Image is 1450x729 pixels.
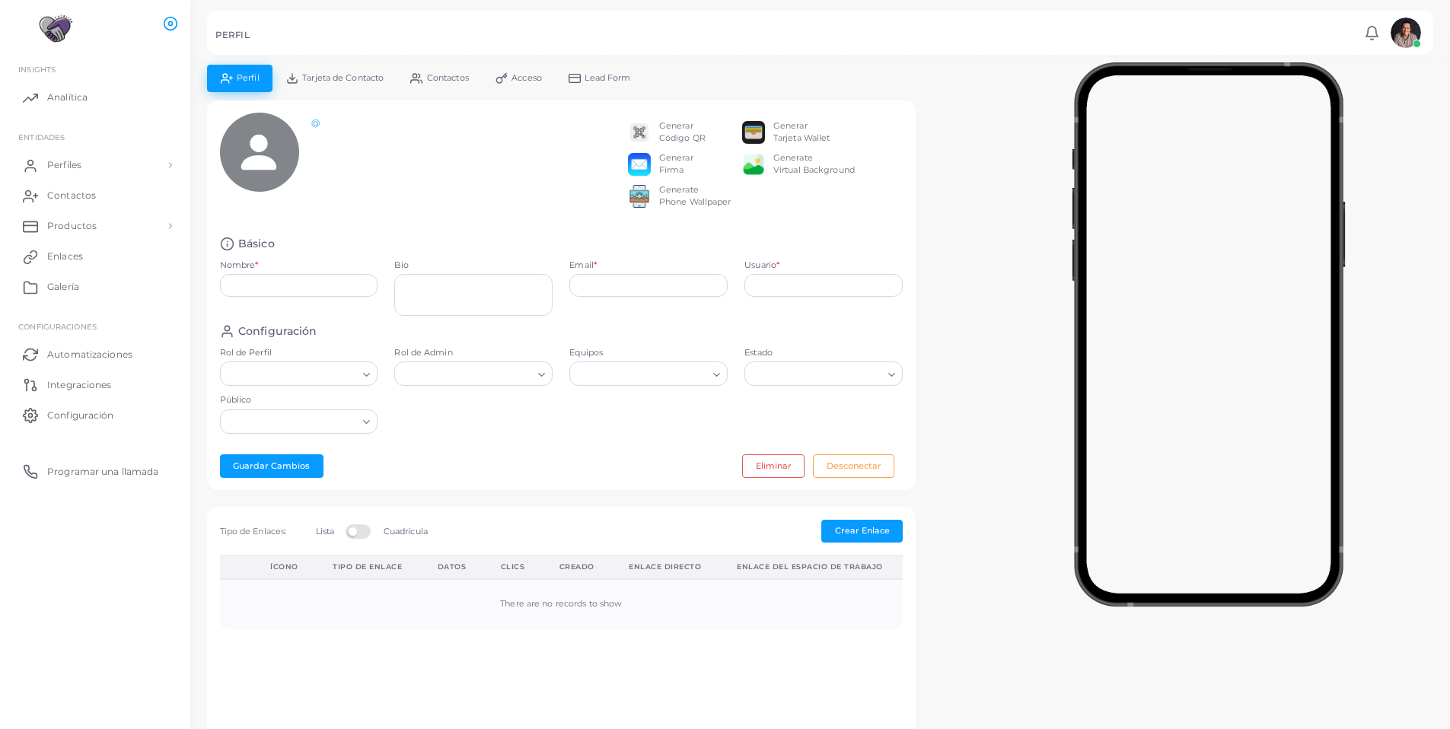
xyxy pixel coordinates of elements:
[238,237,275,251] h4: Básico
[821,520,903,543] button: Crear Enlace
[220,454,323,477] button: Guardar Cambios
[569,347,728,359] label: Equipos
[220,409,378,434] div: Search for option
[220,394,378,406] label: Público
[11,369,179,400] a: Integraciones
[629,562,703,572] div: Enlace Directo
[333,562,404,572] div: Tipo de Enlace
[220,347,378,359] label: Rol de Perfil
[47,250,83,263] span: Enlaces
[14,14,98,43] img: logo
[1386,18,1425,48] a: avatar
[501,562,526,572] div: Clics
[220,526,287,536] span: Tipo de Enlaces:
[737,562,886,572] div: Enlace del Espacio de trabajo
[18,65,56,74] span: INSIGHTS
[401,366,532,383] input: Search for option
[572,366,707,383] input: Search for option
[585,74,630,82] span: Lead Form
[215,30,250,40] h5: PERFIL
[835,525,890,536] span: Crear Enlace
[659,152,693,177] div: Generar Firma
[238,324,317,339] h4: Configuración
[427,74,469,82] span: Contactos
[751,366,882,383] input: Search for option
[11,272,179,302] a: Galería
[1072,62,1345,606] img: phone-mock.b55596b7.png
[11,400,179,430] a: Configuración
[47,378,111,392] span: Integraciones
[559,562,596,572] div: Creado
[742,153,765,176] img: e64e04433dee680bcc62d3a6779a8f701ecaf3be228fb80ea91b313d80e16e10.png
[11,241,179,272] a: Enlaces
[1391,18,1421,48] img: avatar
[11,82,179,113] a: Analítica
[11,211,179,241] a: Productos
[438,562,467,572] div: Datos
[628,185,651,208] img: 522fc3d1c3555ff804a1a379a540d0107ed87845162a92721bf5e2ebbcc3ae6c.png
[628,153,651,176] img: email.png
[11,180,179,211] a: Contactos
[47,280,79,294] span: Galería
[47,409,113,422] span: Configuración
[773,152,855,177] div: Generate Virtual Background
[394,361,553,386] div: Search for option
[742,454,805,477] button: Eliminar
[11,150,179,180] a: Perfiles
[744,361,903,386] div: Search for option
[47,189,96,202] span: Contactos
[316,526,335,538] label: Lista
[47,465,158,479] span: Programar una llamada
[384,526,428,538] label: Cuadrícula
[47,219,97,233] span: Productos
[628,121,651,144] img: qr2.png
[659,184,731,209] div: Generate Phone Wallpaper
[227,413,358,430] input: Search for option
[569,361,728,386] div: Search for option
[744,347,903,359] label: Estado
[773,120,830,145] div: Generar Tarjeta Wallet
[47,348,132,361] span: Automatizaciones
[569,259,597,272] label: Email
[302,74,384,82] span: Tarjeta de Contacto
[11,339,179,369] a: Automatizaciones
[220,361,378,386] div: Search for option
[220,556,254,579] th: Action
[813,454,894,477] button: Desconectar
[18,132,65,142] span: ENTIDADES
[742,121,765,144] img: apple-wallet.png
[311,117,320,128] a: @
[47,158,81,172] span: Perfiles
[227,366,358,383] input: Search for option
[237,74,260,82] span: Perfil
[394,347,553,359] label: Rol de Admin
[220,259,259,272] label: Nombre
[659,120,706,145] div: Generar Código QR
[394,259,553,272] label: Bio
[11,456,179,486] a: Programar una llamada
[511,74,542,82] span: Acceso
[47,91,88,104] span: Analítica
[18,322,97,331] span: Configuraciones
[237,598,887,610] div: There are no records to show
[270,562,299,572] div: Ícono
[744,259,779,272] label: Usuario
